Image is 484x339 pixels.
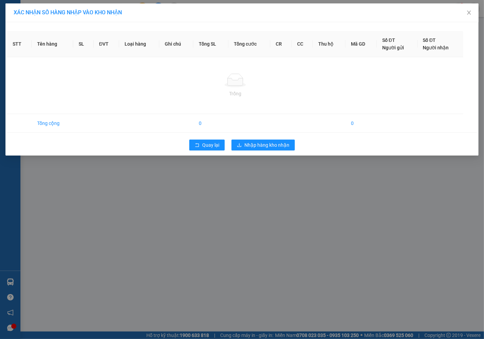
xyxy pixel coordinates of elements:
th: Thu hộ [313,31,345,57]
td: Tổng cộng [32,114,73,133]
span: Người nhận [423,45,449,50]
td: 0 [193,114,228,133]
span: 1 - Gói nhỏ (CCCD) [3,47,48,54]
span: 20.000 [11,36,28,42]
th: ĐVT [94,31,119,57]
span: Số ĐT [423,37,436,43]
span: Giồng Trôm [19,7,48,14]
button: downloadNhập hàng kho nhận [231,140,295,150]
span: 1 [97,47,101,54]
span: SL: [90,47,97,54]
span: download [237,143,242,148]
span: 0 [61,36,64,42]
th: CR [270,31,291,57]
button: Close [459,3,479,22]
span: 0837515669 [53,22,83,29]
span: Liên [3,15,13,21]
span: Hân [53,15,63,21]
td: 0 [345,114,377,133]
th: Loại hàng [119,31,159,57]
span: close [466,10,472,15]
th: Tổng SL [193,31,228,57]
button: rollbackQuay lại [189,140,225,150]
span: 0919515669 [3,22,33,29]
th: CC [292,31,313,57]
td: CR: [2,34,52,44]
span: Quận 5 [67,7,85,14]
th: STT [7,31,32,57]
p: Gửi từ: [3,7,52,14]
span: XÁC NHẬN SỐ HÀNG NHẬP VÀO KHO NHẬN [14,9,122,16]
span: rollback [195,143,199,148]
th: Ghi chú [159,31,193,57]
td: CC: [52,34,101,44]
span: Người gửi [382,45,404,50]
span: Nhập hàng kho nhận [244,141,289,149]
div: Trống [13,90,458,97]
span: Số ĐT [382,37,395,43]
th: SL [73,31,94,57]
th: Tổng cước [228,31,270,57]
span: Quay lại [202,141,219,149]
th: Mã GD [345,31,377,57]
p: Nhận: [53,7,101,14]
th: Tên hàng [32,31,73,57]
